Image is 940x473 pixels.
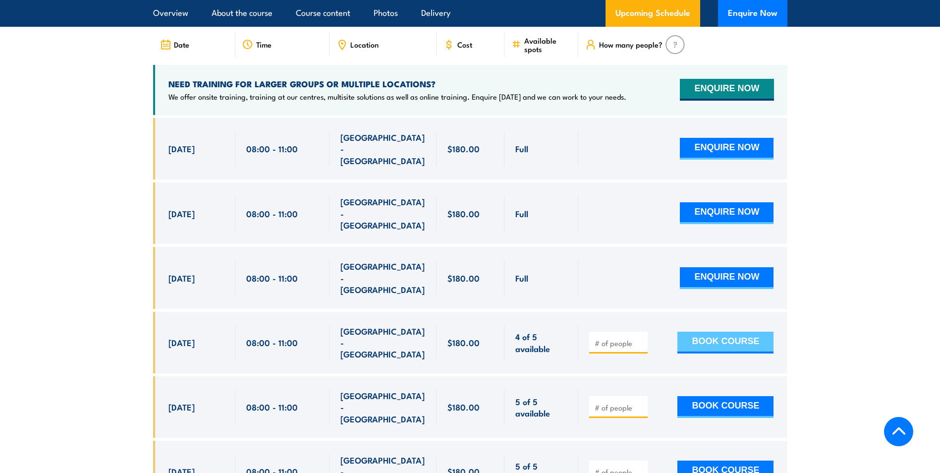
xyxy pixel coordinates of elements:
span: [GEOGRAPHIC_DATA] - [GEOGRAPHIC_DATA] [340,131,426,166]
span: Full [515,143,528,154]
span: How many people? [599,40,663,49]
span: 4 of 5 available [515,331,567,354]
span: [DATE] [168,401,195,413]
span: $180.00 [447,272,480,284]
button: ENQUIRE NOW [680,267,774,289]
span: Date [174,40,189,49]
span: $180.00 [447,208,480,219]
span: 08:00 - 11:00 [246,143,298,154]
button: ENQUIRE NOW [680,138,774,160]
span: Cost [457,40,472,49]
span: [DATE] [168,208,195,219]
span: [DATE] [168,272,195,284]
span: 08:00 - 11:00 [246,272,298,284]
span: Full [515,208,528,219]
span: [DATE] [168,337,195,348]
h4: NEED TRAINING FOR LARGER GROUPS OR MULTIPLE LOCATIONS? [168,78,626,89]
span: 08:00 - 11:00 [246,401,298,413]
p: We offer onsite training, training at our centres, multisite solutions as well as online training... [168,92,626,102]
span: [GEOGRAPHIC_DATA] - [GEOGRAPHIC_DATA] [340,325,426,360]
span: 08:00 - 11:00 [246,208,298,219]
span: 08:00 - 11:00 [246,337,298,348]
span: 5 of 5 available [515,396,567,419]
span: Time [256,40,272,49]
span: Location [350,40,379,49]
button: ENQUIRE NOW [680,79,774,101]
span: $180.00 [447,143,480,154]
input: # of people [595,403,644,413]
button: BOOK COURSE [677,332,774,354]
span: [DATE] [168,143,195,154]
button: BOOK COURSE [677,396,774,418]
span: [GEOGRAPHIC_DATA] - [GEOGRAPHIC_DATA] [340,196,426,231]
span: [GEOGRAPHIC_DATA] - [GEOGRAPHIC_DATA] [340,390,426,424]
span: Full [515,272,528,284]
span: [GEOGRAPHIC_DATA] - [GEOGRAPHIC_DATA] [340,260,426,295]
button: ENQUIRE NOW [680,202,774,224]
span: $180.00 [447,401,480,413]
input: # of people [595,338,644,348]
span: $180.00 [447,337,480,348]
span: Available spots [524,36,571,53]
